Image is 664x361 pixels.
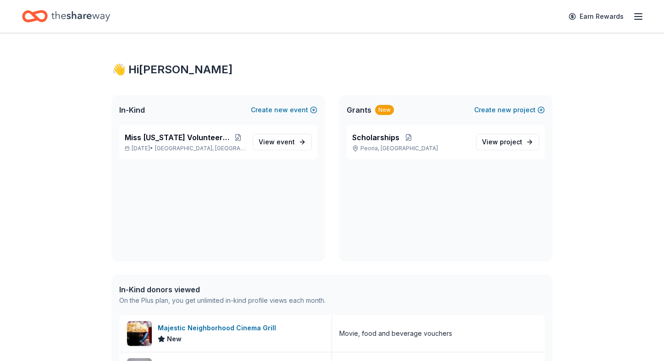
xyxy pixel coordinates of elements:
[112,62,552,77] div: 👋 Hi [PERSON_NAME]
[251,104,317,115] button: Createnewevent
[375,105,394,115] div: New
[352,132,399,143] span: Scholarships
[259,137,295,148] span: View
[119,284,326,295] div: In-Kind donors viewed
[500,138,522,146] span: project
[155,145,245,152] span: [GEOGRAPHIC_DATA], [GEOGRAPHIC_DATA]
[563,8,629,25] a: Earn Rewards
[119,295,326,306] div: On the Plus plan, you get unlimited in-kind profile views each month.
[482,137,522,148] span: View
[125,145,245,152] p: [DATE] •
[352,145,469,152] p: Peoria, [GEOGRAPHIC_DATA]
[253,134,312,150] a: View event
[347,104,371,115] span: Grants
[158,323,280,334] div: Majestic Neighborhood Cinema Grill
[125,132,231,143] span: Miss [US_STATE] Volunteer Pageant
[119,104,145,115] span: In-Kind
[167,334,182,345] span: New
[476,134,539,150] a: View project
[277,138,295,146] span: event
[498,104,511,115] span: new
[22,5,110,27] a: Home
[339,328,452,339] div: Movie, food and beverage vouchers
[127,321,152,346] img: Image for Majestic Neighborhood Cinema Grill
[274,104,288,115] span: new
[474,104,545,115] button: Createnewproject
